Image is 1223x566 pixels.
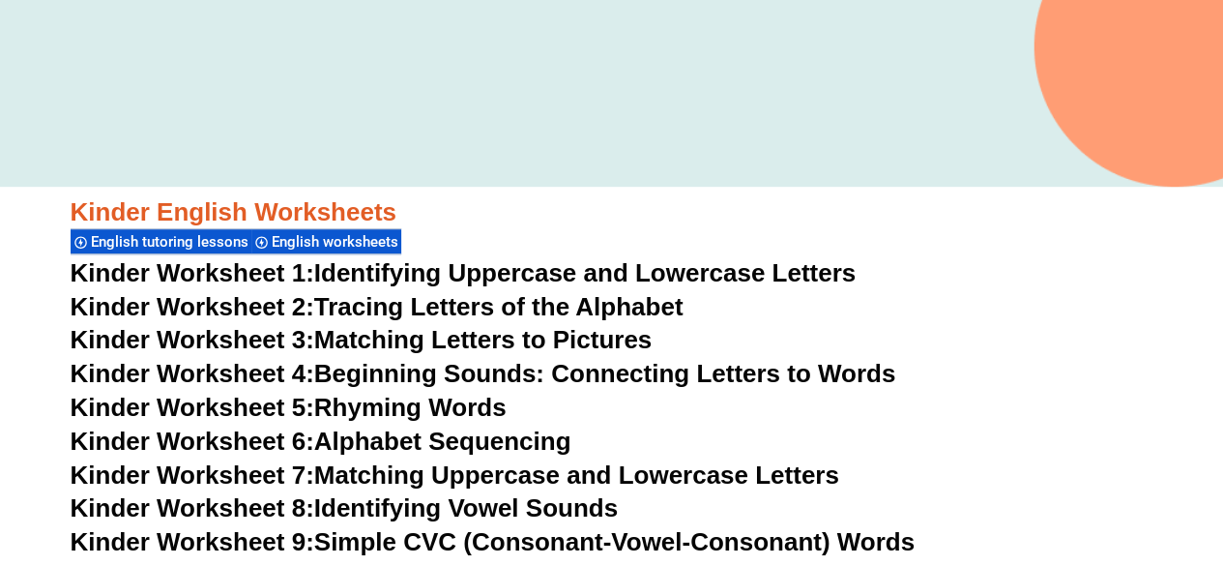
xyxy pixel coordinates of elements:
span: Kinder Worksheet 1: [71,258,314,287]
a: Kinder Worksheet 8:Identifying Vowel Sounds [71,493,618,522]
span: Kinder Worksheet 9: [71,527,314,556]
a: Kinder Worksheet 4:Beginning Sounds: Connecting Letters to Words [71,359,896,388]
span: English worksheets [272,233,404,251]
a: Kinder Worksheet 7:Matching Uppercase and Lowercase Letters [71,461,839,490]
a: Kinder Worksheet 1:Identifying Uppercase and Lowercase Letters [71,258,857,287]
iframe: Chat Widget [901,347,1223,566]
span: Kinder Worksheet 6: [71,427,314,456]
span: Kinder Worksheet 7: [71,461,314,490]
span: Kinder Worksheet 8: [71,493,314,522]
span: Kinder Worksheet 5: [71,393,314,422]
div: English worksheets [251,228,401,254]
a: Kinder Worksheet 9:Simple CVC (Consonant-Vowel-Consonant) Words [71,527,915,556]
a: Kinder Worksheet 6:Alphabet Sequencing [71,427,571,456]
a: Kinder Worksheet 5:Rhyming Words [71,393,507,422]
a: Kinder Worksheet 3:Matching Letters to Pictures [71,325,653,354]
span: Kinder Worksheet 3: [71,325,314,354]
span: English tutoring lessons [91,233,254,251]
h3: Kinder English Worksheets [71,196,1153,229]
div: English tutoring lessons [71,228,251,254]
span: Kinder Worksheet 2: [71,292,314,321]
span: Kinder Worksheet 4: [71,359,314,388]
a: Kinder Worksheet 2:Tracing Letters of the Alphabet [71,292,684,321]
